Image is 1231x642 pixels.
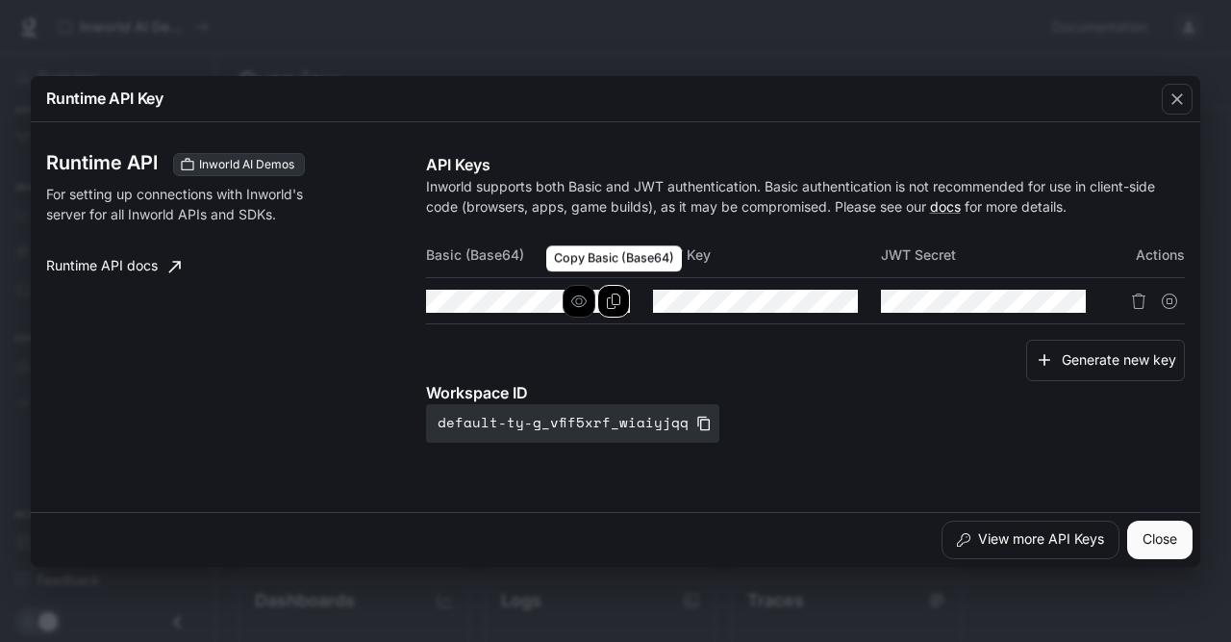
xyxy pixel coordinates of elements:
button: Copy Basic (Base64) [597,285,630,318]
span: Inworld AI Demos [191,156,302,173]
button: Suspend API key [1154,286,1185,317]
div: Copy Basic (Base64) [546,245,682,271]
div: These keys will apply to your current workspace only [173,153,305,176]
p: Runtime API Key [46,87,163,110]
button: Close [1127,521,1193,559]
p: API Keys [426,153,1185,176]
p: Workspace ID [426,381,1185,404]
a: Runtime API docs [38,247,188,286]
h3: Runtime API [46,153,158,172]
p: Inworld supports both Basic and JWT authentication. Basic authentication is not recommended for u... [426,176,1185,217]
button: Delete API key [1123,286,1154,317]
th: Basic (Base64) [426,232,654,278]
th: JWT Key [653,232,881,278]
button: View more API Keys [942,521,1119,559]
th: JWT Secret [881,232,1109,278]
button: default-ty-g_vfif5xrf_wiaiyjqq [426,404,719,443]
button: Generate new key [1026,340,1185,381]
p: For setting up connections with Inworld's server for all Inworld APIs and SDKs. [46,184,319,224]
a: docs [930,198,961,215]
th: Actions [1109,232,1185,278]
